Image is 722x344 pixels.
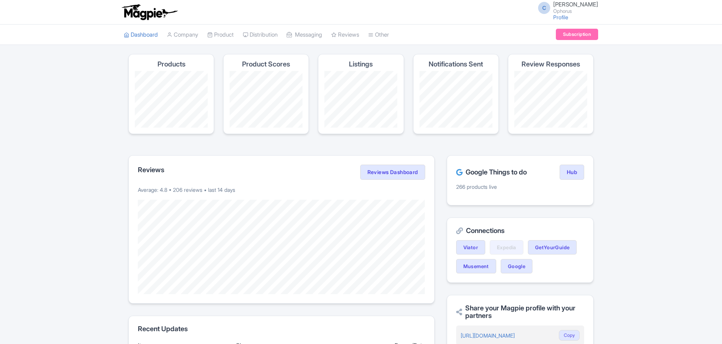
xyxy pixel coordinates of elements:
[456,168,527,176] h2: Google Things to do
[538,2,550,14] span: C
[528,240,577,255] a: GetYourGuide
[461,332,515,339] a: [URL][DOMAIN_NAME]
[138,166,164,174] h2: Reviews
[124,25,158,45] a: Dashboard
[120,4,179,20] img: logo-ab69f6fb50320c5b225c76a69d11143b.png
[242,60,290,68] h4: Product Scores
[553,1,598,8] span: [PERSON_NAME]
[556,29,598,40] a: Subscription
[501,259,532,273] a: Google
[157,60,185,68] h4: Products
[553,9,598,14] small: Ophorus
[287,25,322,45] a: Messaging
[331,25,359,45] a: Reviews
[138,186,425,194] p: Average: 4.8 • 206 reviews • last 14 days
[560,165,584,180] a: Hub
[243,25,278,45] a: Distribution
[534,2,598,14] a: C [PERSON_NAME] Ophorus
[559,330,580,341] button: Copy
[456,259,496,273] a: Musement
[456,183,584,191] p: 266 products live
[521,60,580,68] h4: Review Responses
[349,60,373,68] h4: Listings
[456,240,485,255] a: Viator
[167,25,198,45] a: Company
[368,25,389,45] a: Other
[360,165,425,180] a: Reviews Dashboard
[553,14,568,20] a: Profile
[138,325,425,333] h2: Recent Updates
[490,240,523,255] a: Expedia
[207,25,234,45] a: Product
[429,60,483,68] h4: Notifications Sent
[456,227,584,234] h2: Connections
[456,304,584,319] h2: Share your Magpie profile with your partners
